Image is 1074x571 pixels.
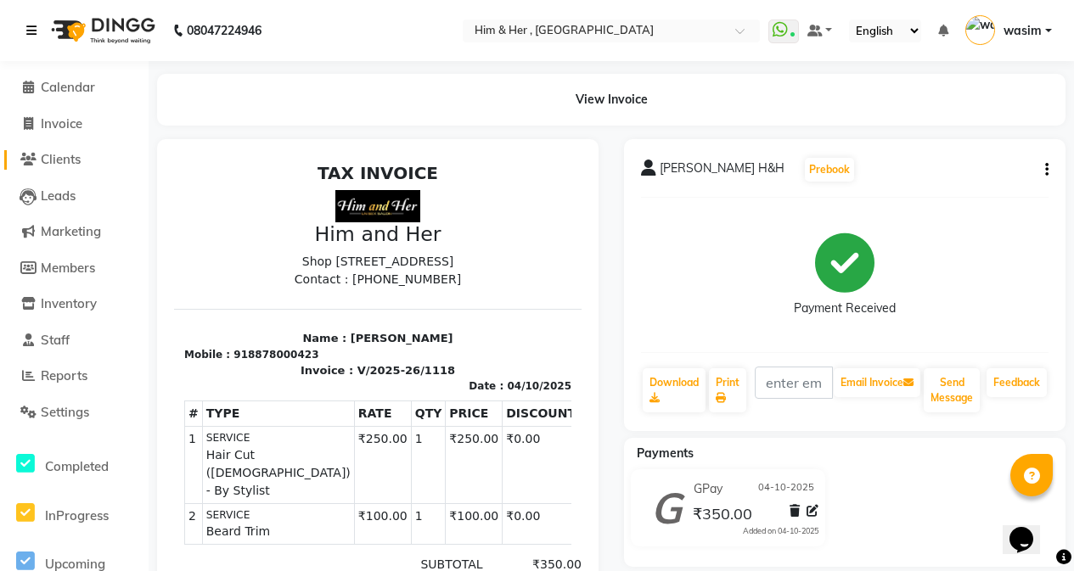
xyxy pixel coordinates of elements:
div: Paid [236,471,322,489]
div: ₹350.00 [322,417,408,435]
b: 08047224946 [187,7,261,54]
button: Prebook [805,158,854,182]
p: Shop [STREET_ADDRESS] [10,97,397,115]
p: Name : [PERSON_NAME] [10,174,397,191]
span: GPay [694,480,723,498]
a: Invoice [4,115,144,134]
a: Staff [4,331,144,350]
td: 1 [11,271,29,347]
td: ₹250.00 [180,271,237,347]
a: Marketing [4,222,144,242]
span: Hair Cut ([DEMOGRAPHIC_DATA]) - By Stylist [32,290,177,344]
div: 918878000423 [59,191,144,206]
td: ₹100.00 [180,347,237,388]
button: Email Invoice [834,368,920,397]
td: 1 [237,347,272,388]
span: Marketing [41,223,101,239]
span: Staff [41,332,70,348]
div: SUBTOTAL [236,400,322,417]
span: Completed [45,458,109,474]
div: Payment Received [794,299,896,317]
div: 04/10/2025 [333,222,397,238]
span: [PERSON_NAME] H&H [660,160,784,183]
div: ₹350.00 [322,400,408,417]
span: Invoice [41,115,82,132]
h2: TAX INVOICE [10,7,397,27]
span: Payments [637,445,694,461]
span: Beard Trim [32,367,177,384]
span: Leads [41,188,76,204]
h3: Him and Her [10,66,397,90]
button: Send Message [924,368,980,412]
span: Calendar [41,79,95,95]
iframe: chat widget [1003,503,1057,554]
img: logo [43,7,160,54]
td: ₹0.00 [329,271,406,347]
a: Download [643,368,706,412]
th: DISCOUNT [329,245,406,271]
th: PRICE [272,245,329,271]
td: ₹250.00 [272,271,329,347]
a: Leads [4,187,144,206]
span: Inventory [41,295,97,311]
div: Date : [295,222,329,238]
p: Contact : [PHONE_NUMBER] [10,115,397,132]
div: View Invoice [157,74,1066,126]
a: Calendar [4,78,144,98]
div: Mobile : [10,191,56,206]
a: Reports [4,367,144,386]
p: Invoice : V/2025-26/1118 [10,206,397,223]
div: GRAND TOTAL [236,435,322,471]
th: RATE [180,245,237,271]
td: 2 [11,347,29,388]
span: InProgress [45,507,109,523]
span: Clients [41,151,81,167]
a: Feedback [987,368,1047,397]
img: wasim [965,15,995,45]
th: QTY [237,245,272,271]
td: ₹0.00 [329,347,406,388]
a: Print [709,368,746,412]
td: 1 [237,271,272,347]
td: ₹100.00 [272,347,329,388]
span: Settings [41,404,89,420]
th: TYPE [28,245,180,271]
a: Members [4,259,144,278]
span: wasim [1004,22,1042,40]
a: Clients [4,150,144,170]
small: SERVICE [32,274,177,289]
th: # [11,245,29,271]
div: ₹350.00 [322,435,408,471]
div: ₹350.00 [322,471,408,489]
span: Members [41,260,95,276]
span: Reports [41,367,87,383]
small: SERVICE [32,351,177,367]
a: Settings [4,403,144,423]
a: Inventory [4,294,144,314]
div: NET [236,417,322,435]
span: ₹350.00 [693,504,752,528]
span: 04-10-2025 [758,480,814,498]
input: enter email [755,367,833,399]
div: Added on 04-10-2025 [743,525,818,537]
